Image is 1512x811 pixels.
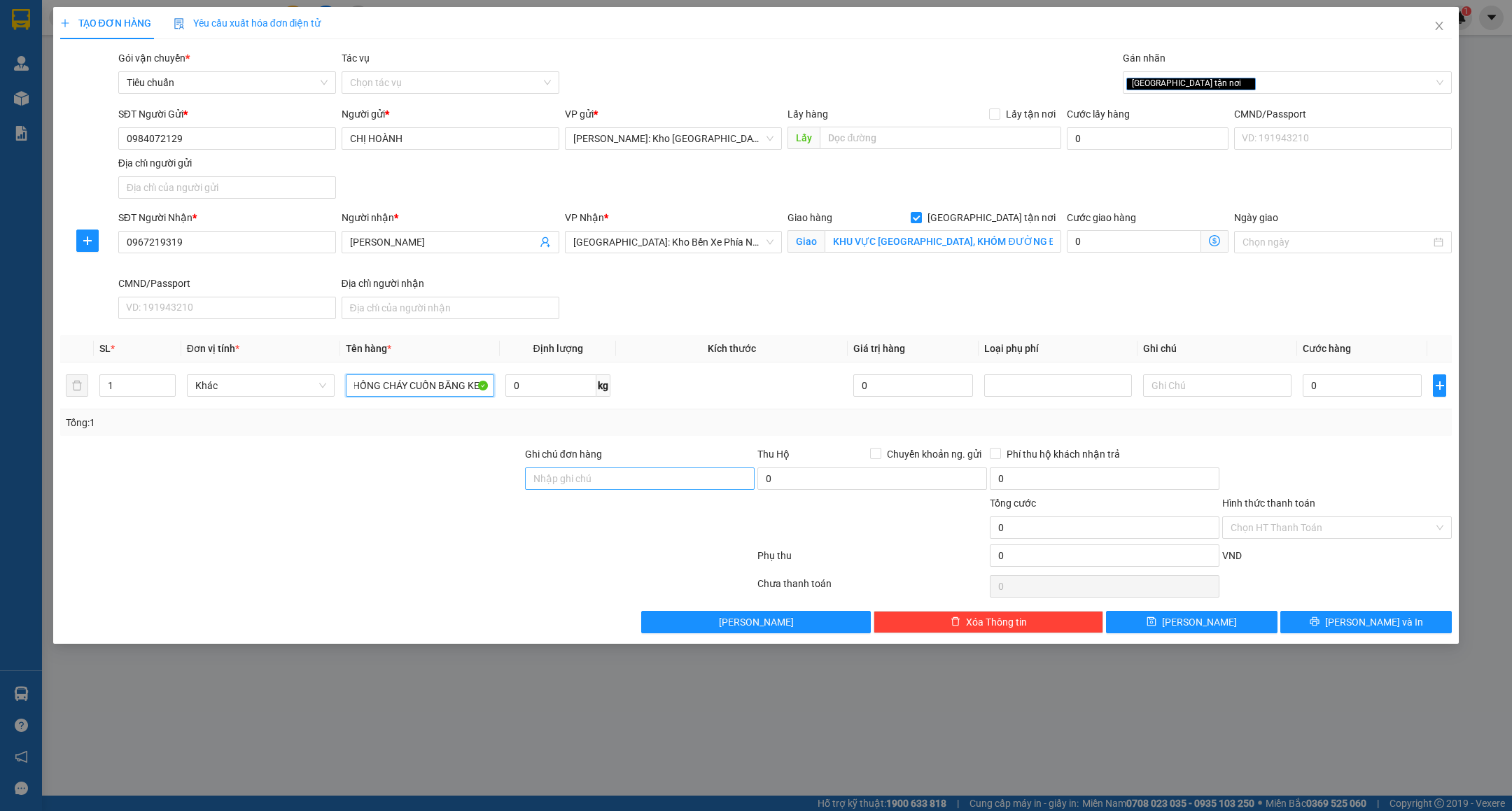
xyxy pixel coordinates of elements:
[99,343,111,354] span: SL
[853,374,972,397] input: 0
[922,210,1061,225] span: [GEOGRAPHIC_DATA] tận nơi
[342,52,370,64] label: Tác vụ
[1243,80,1250,87] span: close
[787,127,820,149] span: Lấy
[1123,52,1165,64] label: Gán nhãn
[820,127,1061,149] input: Dọc đường
[1067,212,1136,223] label: Cước giao hàng
[966,614,1027,630] span: Xóa Thông tin
[533,343,582,354] span: Định lượng
[1147,616,1156,628] span: save
[825,230,1061,253] input: Giao tận nơi
[565,106,783,122] div: VP gửi
[565,212,604,223] span: VP Nhận
[1143,374,1291,397] input: Ghi Chú
[990,498,1036,509] span: Tổng cước
[77,55,316,108] span: [PHONE_NUMBER] (7h - 21h)
[1420,7,1459,46] button: Close
[1310,616,1319,628] span: printer
[66,415,584,430] div: Tổng: 1
[1434,380,1445,391] span: plus
[1222,498,1315,509] label: Hình thức thanh toán
[1067,230,1201,253] input: Cước giao hàng
[1137,335,1297,362] th: Ghi chú
[1234,212,1278,223] label: Ngày giao
[1209,235,1220,246] span: dollar-circle
[118,210,336,225] div: SĐT Người Nhận
[118,106,336,122] div: SĐT Người Gửi
[346,343,391,354] span: Tên hàng
[342,106,559,122] div: Người gửi
[118,155,336,171] div: Địa chỉ người gửi
[1067,108,1130,120] label: Cước lấy hàng
[13,55,316,108] span: CSKH:
[756,576,988,600] div: Chưa thanh toán
[787,230,825,253] span: Giao
[195,375,327,396] span: Khác
[787,108,828,120] span: Lấy hàng
[1222,550,1242,561] span: VND
[60,17,151,29] span: TẠO ĐƠN HÀNG
[342,276,559,291] div: Địa chỉ người nhận
[756,548,988,572] div: Phụ thu
[573,128,774,149] span: Hồ Chí Minh: Kho Thủ Đức & Quận 9
[118,276,336,291] div: CMND/Passport
[187,343,239,354] span: Đơn vị tính
[28,39,298,50] strong: (Công Ty TNHH Chuyển Phát Nhanh Bảo An - MST: 0109597835)
[979,335,1138,362] th: Loại phụ phí
[787,212,832,223] span: Giao hàng
[66,374,88,397] button: delete
[1434,20,1445,31] span: close
[342,297,559,319] input: Địa chỉ của người nhận
[1242,234,1431,250] input: Ngày giao
[1126,78,1256,90] span: [GEOGRAPHIC_DATA] tận nơi
[60,18,70,28] span: plus
[853,343,905,354] span: Giá trị hàng
[540,237,551,248] span: user-add
[1162,614,1237,630] span: [PERSON_NAME]
[1325,614,1423,630] span: [PERSON_NAME] và In
[1303,343,1351,354] span: Cước hàng
[596,374,610,397] span: kg
[525,449,602,460] label: Ghi chú đơn hàng
[118,176,336,199] input: Địa chỉ của người gửi
[174,17,321,29] span: Yêu cầu xuất hóa đơn điện tử
[881,446,987,462] span: Chuyển khoản ng. gửi
[1067,127,1228,150] input: Cước lấy hàng
[1433,374,1446,397] button: plus
[1280,611,1452,633] button: printer[PERSON_NAME] và In
[77,235,98,246] span: plus
[1106,611,1277,633] button: save[PERSON_NAME]
[708,343,756,354] span: Kích thước
[1000,106,1061,122] span: Lấy tận nơi
[757,449,790,460] span: Thu Hộ
[573,232,774,253] span: Nha Trang: Kho Bến Xe Phía Nam
[874,611,1103,633] button: deleteXóa Thông tin
[342,210,559,225] div: Người nhận
[525,467,755,490] input: Ghi chú đơn hàng
[1234,106,1452,122] div: CMND/Passport
[346,374,494,397] input: VD: Bàn, Ghế
[118,52,190,64] span: Gói vận chuyển
[719,614,794,630] span: [PERSON_NAME]
[641,611,871,633] button: [PERSON_NAME]
[951,616,960,628] span: delete
[32,20,295,36] strong: BIÊN NHẬN VẬN CHUYỂN BẢO AN EXPRESS
[76,230,99,252] button: plus
[1001,446,1126,462] span: Phí thu hộ khách nhận trả
[127,72,328,93] span: Tiêu chuẩn
[174,18,185,29] img: icon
